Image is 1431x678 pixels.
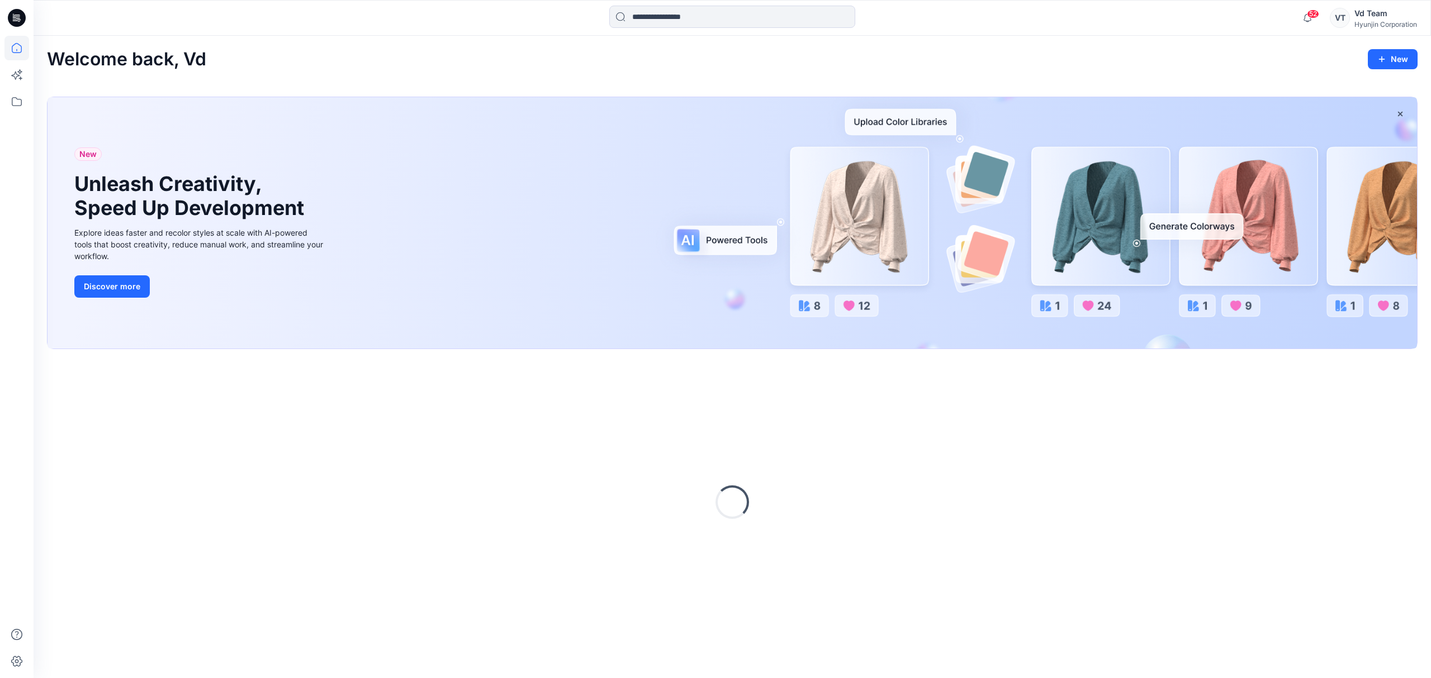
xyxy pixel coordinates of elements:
[1307,9,1319,18] span: 52
[74,172,309,220] h1: Unleash Creativity, Speed Up Development
[47,49,206,70] h2: Welcome back, Vd
[1368,49,1418,69] button: New
[74,275,150,298] button: Discover more
[1354,7,1417,20] div: Vd Team
[1354,20,1417,28] div: Hyunjin Corporation
[74,275,326,298] a: Discover more
[74,227,326,262] div: Explore ideas faster and recolor styles at scale with AI-powered tools that boost creativity, red...
[1330,8,1350,28] div: VT
[79,147,97,161] span: New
